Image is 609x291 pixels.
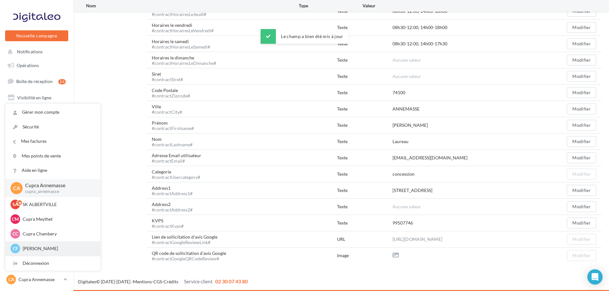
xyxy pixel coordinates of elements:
[152,61,216,65] div: #contractHorairesLeDimanche#
[393,155,467,161] div: [EMAIL_ADDRESS][DOMAIN_NAME]
[337,236,393,242] div: URL
[567,234,596,245] button: Modifier
[587,269,603,285] div: Open Intercom Messenger
[152,250,231,261] div: QR code de sollicitation d’avis Google
[567,120,596,131] button: Modifier
[393,24,447,31] div: 08h30-12:00, 14h00-18h00
[337,155,393,161] div: Texte
[18,276,61,283] p: Cupra Annemasse
[152,224,184,228] div: #contractKvps#
[337,203,393,210] div: Texte
[5,105,100,119] a: Gérer mon compte
[393,89,405,96] div: 74100
[393,41,447,47] div: 08h30-12:00, 14h00-17h30
[567,55,596,65] button: Modifier
[152,240,217,245] div: #contractGoogleReviewLink#
[152,12,206,17] div: #contractHorairesLeJeudi#
[567,169,596,180] button: Modifier
[13,184,20,192] span: CA
[78,279,96,284] a: Digitaleo
[23,201,93,208] p: SK ALBERTVILLE
[567,201,596,212] button: Modifier
[393,122,428,128] div: [PERSON_NAME]
[152,120,199,131] div: Prénom
[12,201,18,208] span: SA
[337,252,393,259] div: Image
[16,79,53,84] span: Boîte de réception
[152,257,226,261] div: #contractGoogleQRCodeReview#
[152,6,211,17] div: Horaires le jeudi
[152,87,195,98] div: Code Postale
[363,3,532,9] div: Valeur
[4,192,70,211] a: Campagnes DataOnDemand
[4,59,70,72] a: Opérations
[23,231,93,237] p: Cupra Chambery
[152,169,205,180] div: Categorie
[4,170,70,189] a: PLV et print personnalisable
[152,71,188,82] div: Siret
[567,87,596,98] button: Modifier
[152,142,193,147] div: #contractLastname#
[4,91,70,104] a: Visibilité en ligne
[393,138,408,145] div: Laureau
[25,189,90,195] p: cupra_annemasse
[184,278,213,284] span: Service client
[567,103,596,114] button: Modifier
[152,136,198,147] div: Nom
[567,38,596,49] button: Modifier
[337,220,393,226] div: Texte
[152,103,187,114] div: Ville
[393,187,432,194] div: [STREET_ADDRESS]
[152,126,194,131] div: #contractFirstname#
[153,279,162,284] a: CGS
[393,204,421,209] span: Aucune valeur
[152,159,201,163] div: #contractEmail#
[164,279,178,284] a: Crédits
[78,279,248,284] span: © [DATE]-[DATE] - - -
[337,106,393,112] div: Texte
[152,185,198,196] div: Address1
[5,149,100,163] a: Mes points de vente
[152,110,182,114] div: #contractCity#
[337,171,393,177] div: Texte
[260,29,349,44] div: Le champ a bien été mis à jour
[4,155,70,168] a: Calendrier
[393,171,415,177] div: concession
[567,185,596,196] button: Modifier
[25,182,90,189] p: Cupra Annemasse
[17,63,39,68] span: Opérations
[8,276,14,283] span: CA
[23,245,93,252] p: [PERSON_NAME]
[17,49,43,55] span: Notifications
[152,45,210,49] div: #contractHorairesLeSamedi#
[4,123,70,136] a: Contacts
[152,191,193,196] div: #contractAddress1#
[4,107,70,120] a: Campagnes
[5,256,100,271] div: Déconnexion
[5,30,68,41] button: Nouvelle campagne
[4,74,70,88] a: Boîte de réception23
[337,122,393,128] div: Texte
[23,216,93,222] p: Cupra Meythet
[393,106,420,112] div: ANNEMASSE
[152,38,215,49] div: Horaires le samedi
[215,278,248,284] span: 02 30 07 43 80
[337,41,393,47] div: Texte
[17,95,51,100] span: Visibilité en ligne
[5,120,100,134] a: Sécurité
[567,136,596,147] button: Modifier
[337,57,393,63] div: Texte
[12,231,18,237] span: CC
[152,208,193,212] div: #contractAddress2#
[4,139,70,152] a: Médiathèque
[152,218,189,228] div: KVPS
[299,3,363,9] div: Type
[337,187,393,194] div: Texte
[5,134,100,149] a: Mes factures
[152,28,214,33] div: #contractHorairesLeVendredi#
[152,22,219,33] div: Horaires le vendredi
[152,234,223,245] div: Lien de sollicitation d'avis Google
[5,163,100,178] a: Aide en ligne
[152,77,183,82] div: #contractSiret#
[393,220,413,226] div: 99507746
